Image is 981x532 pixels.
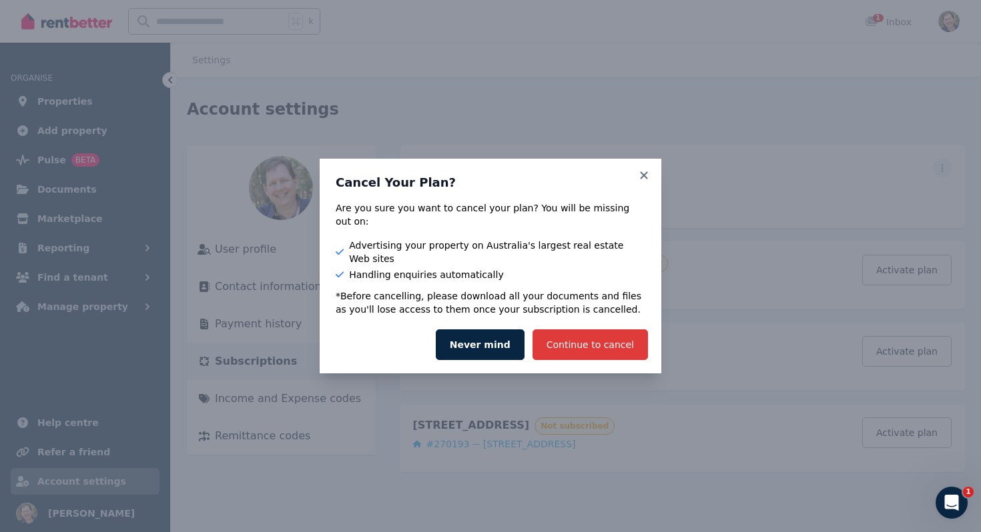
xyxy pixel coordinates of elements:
[963,487,974,497] span: 1
[336,268,645,281] li: Handling enquiries automatically
[336,175,645,191] h3: Cancel Your Plan?
[533,329,648,360] button: Continue to cancel
[336,239,645,265] li: Advertising your property on Australia's largest real estate Web sites
[936,487,968,519] iframe: Intercom live chat
[336,201,645,228] div: Are you sure you want to cancel your plan? You will be missing out on:
[436,329,525,360] button: Never mind
[336,289,645,316] p: *Before cancelling, please download all your documents and files as you'll lose access to them on...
